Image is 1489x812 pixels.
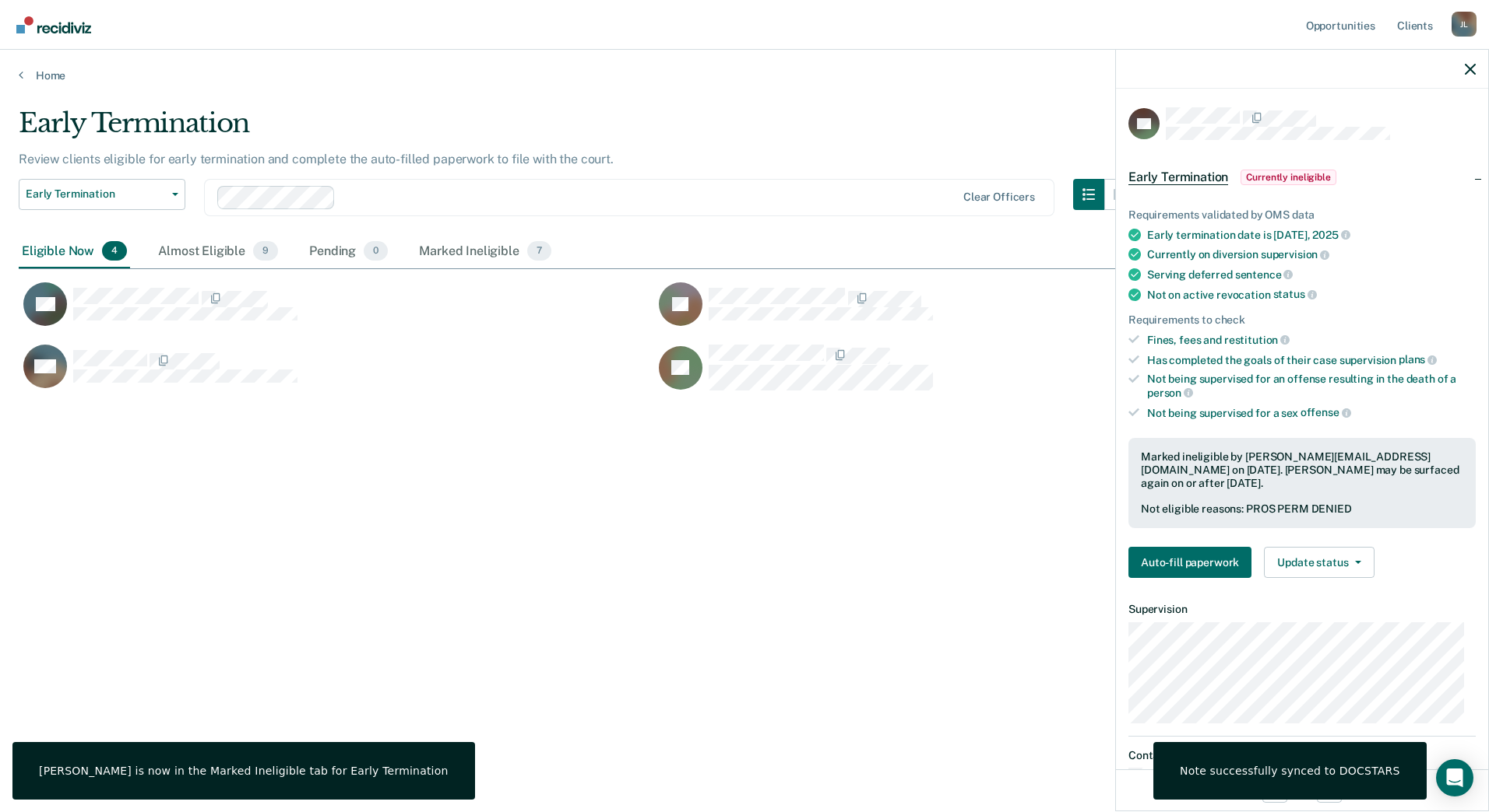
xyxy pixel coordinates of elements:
span: 7 [527,241,551,261]
span: sentence [1235,268,1294,281]
div: Not being supervised for a sex [1147,406,1476,420]
button: Profile dropdown button [1452,12,1477,37]
div: Early TerminationCurrently ineligible [1116,152,1488,202]
div: Almost Eligible [155,235,281,269]
div: Clear officers [963,191,1035,204]
div: CaseloadOpportunityCell-265013 [19,344,654,406]
span: supervision [1261,248,1329,261]
span: 2025 [1312,229,1350,241]
span: 0 [364,241,388,261]
button: Auto-fill paperwork [1128,547,1251,578]
span: Early Termination [1128,170,1228,185]
div: Open Intercom Messenger [1436,759,1473,796]
span: Early Termination [26,187,166,201]
div: Eligible Now [19,235,130,269]
a: Navigate to form link [1128,547,1258,578]
div: Pending [306,235,391,269]
span: person [1147,387,1193,399]
span: 4 [102,241,127,261]
div: Early termination date is [DATE], [1147,228,1476,242]
div: Marked ineligible by [PERSON_NAME][EMAIL_ADDRESS][DOMAIN_NAME] on [DATE]. [PERSON_NAME] may be su... [1141,450,1463,489]
span: Currently ineligible [1241,170,1336,185]
div: CaseloadOpportunityCell-290543 [654,282,1290,344]
div: CaseloadOpportunityCell-291717 [19,282,654,344]
span: offense [1301,406,1351,418]
span: status [1273,288,1317,300]
span: restitution [1224,334,1290,346]
div: [PERSON_NAME] is now in the Marked Ineligible tab for Early Termination [39,764,449,778]
img: Recidiviz [16,16,91,33]
div: Has completed the goals of their case supervision [1147,353,1476,367]
div: Not eligible reasons: PROS PERM DENIED [1141,502,1463,516]
div: Fines, fees and [1147,333,1476,347]
div: Note successfully synced to DOCSTARS [1180,764,1400,778]
span: 9 [253,241,278,261]
dt: Supervision [1128,603,1476,616]
div: J L [1452,12,1477,37]
div: Early Termination [19,107,1135,152]
div: Serving deferred [1147,268,1476,282]
button: Update status [1264,547,1374,578]
p: Review clients eligible for early termination and complete the auto-filled paperwork to file with... [19,152,614,166]
dt: Contact [1128,749,1476,762]
div: CaseloadOpportunityCell-93073 [654,344,1290,406]
div: Not being supervised for an offense resulting in the death of a [1147,373,1476,399]
div: Requirements to check [1128,313,1476,327]
div: 4 / 5 [1116,769,1488,810]
span: plans [1399,353,1437,366]
div: Requirements validated by OMS data [1128,208,1476,222]
div: Not on active revocation [1147,288,1476,302]
div: Marked Ineligible [416,235,554,269]
a: Home [19,68,1470,82]
div: Currently on diversion [1147,247,1476,261]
